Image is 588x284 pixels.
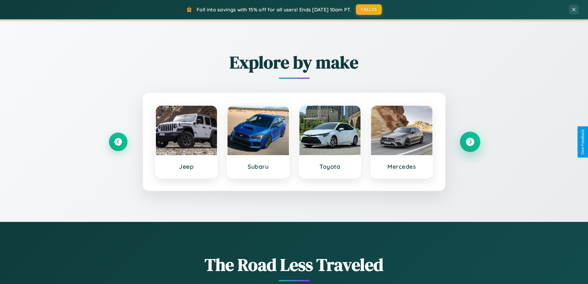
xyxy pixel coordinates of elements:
[197,6,351,13] span: Fall into savings with 15% off for all users! Ends [DATE] 10am PT.
[234,163,283,170] h3: Subaru
[109,253,479,277] h1: The Road Less Traveled
[377,163,426,170] h3: Mercedes
[162,163,211,170] h3: Jeep
[306,163,355,170] h3: Toyota
[109,50,479,74] h2: Explore by make
[356,4,382,15] button: FALL15
[581,129,585,155] div: Give Feedback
